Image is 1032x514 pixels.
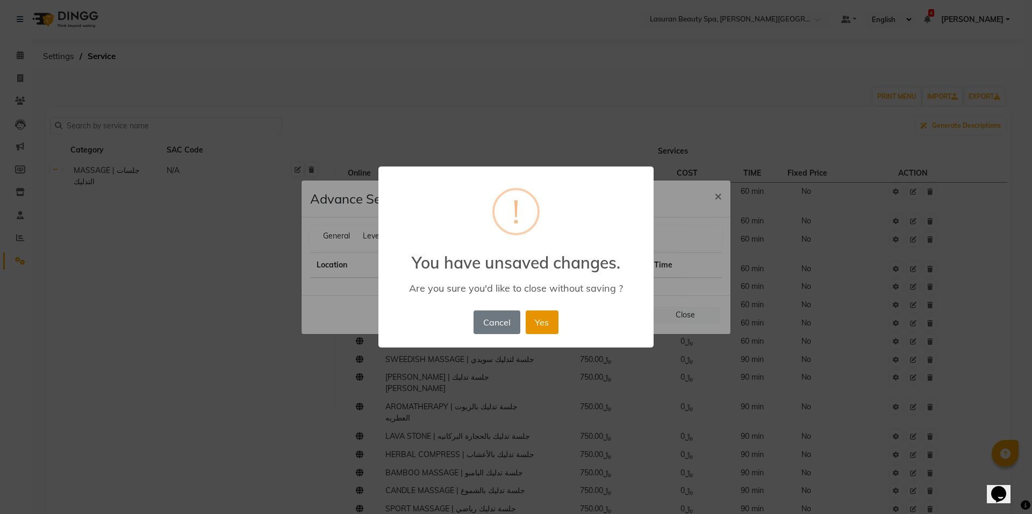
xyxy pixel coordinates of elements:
[474,310,520,334] button: Cancel
[512,190,520,233] div: !
[378,240,654,272] h2: You have unsaved changes.
[987,471,1021,503] iframe: chat widget
[394,282,638,294] div: Are you sure you'd like to close without saving ?
[526,310,558,334] button: Yes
